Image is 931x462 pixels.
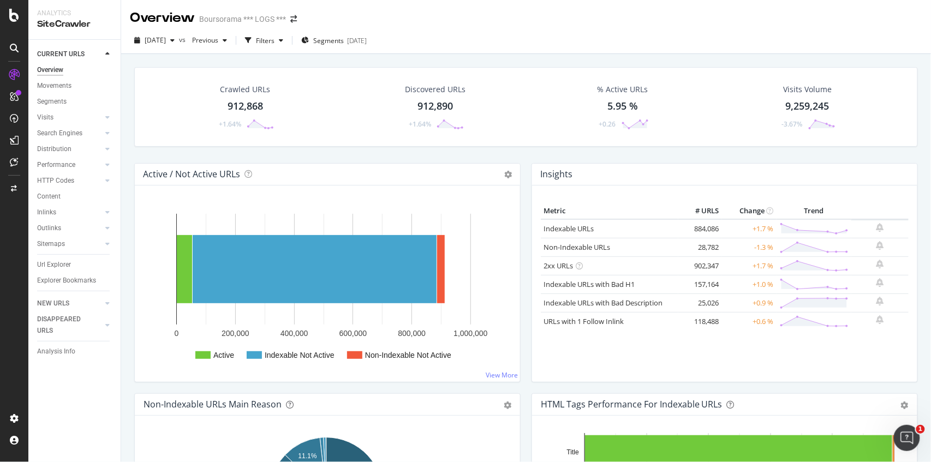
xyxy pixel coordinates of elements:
[722,256,777,275] td: +1.7 %
[777,203,851,219] th: Trend
[453,329,487,338] text: 1,000,000
[722,238,777,256] td: -1.3 %
[37,346,113,357] a: Analysis Info
[37,191,113,202] a: Content
[256,36,274,45] div: Filters
[37,275,96,286] div: Explorer Bookmarks
[37,9,112,18] div: Analytics
[188,32,231,49] button: Previous
[37,128,102,139] a: Search Engines
[598,84,648,95] div: % Active URLs
[37,64,63,76] div: Overview
[37,49,102,60] a: CURRENT URLS
[37,207,56,218] div: Inlinks
[145,35,166,45] span: 2025 Aug. 8th
[417,99,453,113] div: 912,890
[37,96,67,107] div: Segments
[409,119,431,129] div: +1.64%
[678,203,722,219] th: # URLS
[405,84,466,95] div: Discovered URLs
[37,191,61,202] div: Content
[37,314,102,337] a: DISAPPEARED URLS
[213,351,234,359] text: Active
[722,293,777,312] td: +0.9 %
[37,96,113,107] a: Segments
[876,260,884,268] div: bell-plus
[347,36,367,45] div: [DATE]
[144,203,512,373] svg: A chart.
[281,329,308,338] text: 400,000
[901,401,909,409] div: gear
[37,143,102,155] a: Distribution
[876,297,884,305] div: bell-plus
[37,159,75,171] div: Performance
[37,80,113,92] a: Movements
[894,425,920,451] iframe: Intercom live chat
[37,223,102,234] a: Outlinks
[290,15,297,23] div: arrow-right-arrow-left
[365,351,451,359] text: Non-Indexable Not Active
[876,223,884,232] div: bell-plus
[544,279,635,289] a: Indexable URLs with Bad H1
[504,171,512,178] i: Options
[188,35,218,45] span: Previous
[222,329,249,338] text: 200,000
[678,256,722,275] td: 902,347
[607,99,638,113] div: 5.95 %
[265,351,335,359] text: Indexable Not Active
[876,241,884,250] div: bell-plus
[678,238,722,256] td: 28,782
[37,238,102,250] a: Sitemaps
[37,49,85,60] div: CURRENT URLS
[37,259,113,271] a: Url Explorer
[678,293,722,312] td: 25,026
[37,175,102,187] a: HTTP Codes
[37,159,102,171] a: Performance
[916,425,925,434] span: 1
[297,32,371,49] button: Segments[DATE]
[783,84,832,95] div: Visits Volume
[544,298,663,308] a: Indexable URLs with Bad Description
[37,64,113,76] a: Overview
[786,99,829,113] div: 9,259,245
[678,219,722,238] td: 884,086
[339,329,367,338] text: 600,000
[228,99,263,113] div: 912,868
[876,278,884,287] div: bell-plus
[544,261,573,271] a: 2xx URLs
[486,370,518,380] a: View More
[144,399,282,410] div: Non-Indexable URLs Main Reason
[299,452,317,460] text: 11.1%
[541,203,678,219] th: Metric
[540,167,572,182] h4: Insights
[722,312,777,331] td: +0.6 %
[37,346,75,357] div: Analysis Info
[37,128,82,139] div: Search Engines
[544,316,624,326] a: URLs with 1 Follow Inlink
[876,315,884,324] div: bell-plus
[37,298,102,309] a: NEW URLS
[722,203,777,219] th: Change
[678,312,722,331] td: 118,488
[130,32,179,49] button: [DATE]
[37,112,53,123] div: Visits
[678,275,722,293] td: 157,164
[37,223,61,234] div: Outlinks
[37,259,71,271] div: Url Explorer
[599,119,616,129] div: +0.26
[37,207,102,218] a: Inlinks
[130,9,195,27] div: Overview
[722,275,777,293] td: +1.0 %
[544,224,594,233] a: Indexable URLs
[37,112,102,123] a: Visits
[219,119,241,129] div: +1.64%
[398,329,426,338] text: 800,000
[143,167,240,182] h4: Active / Not Active URLs
[220,84,271,95] div: Crawled URLs
[544,242,610,252] a: Non-Indexable URLs
[567,448,580,456] text: Title
[722,219,777,238] td: +1.7 %
[37,18,112,31] div: SiteCrawler
[541,399,723,410] div: HTML Tags Performance for Indexable URLs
